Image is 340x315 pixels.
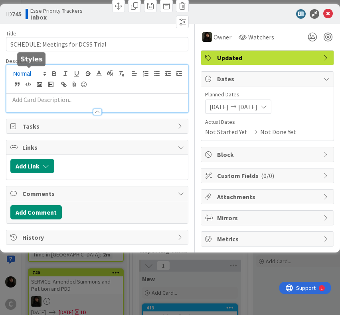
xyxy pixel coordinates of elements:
[217,150,319,159] span: Block
[217,192,319,202] span: Attachments
[217,213,319,223] span: Mirrors
[10,159,54,173] button: Add Link
[6,9,22,19] span: ID
[217,234,319,244] span: Metrics
[22,121,174,131] span: Tasks
[217,53,319,63] span: Updated
[202,32,212,42] img: ES
[12,10,22,18] b: 745
[217,171,319,180] span: Custom Fields
[205,118,330,126] span: Actual Dates
[217,74,319,84] span: Dates
[261,172,274,180] span: ( 0/0 )
[238,102,257,112] span: [DATE]
[6,57,34,65] span: Description
[260,127,296,137] span: Not Done Yet
[20,55,42,63] h5: Styles
[6,37,188,51] input: type card name here...
[42,3,43,10] div: 1
[6,30,16,37] label: Title
[10,205,62,219] button: Add Comment
[210,102,229,112] span: [DATE]
[205,90,330,99] span: Planned Dates
[30,14,83,20] b: Inbox
[205,127,247,137] span: Not Started Yet
[30,8,83,14] span: Esse Priority Trackers
[248,32,274,42] span: Watchers
[213,32,231,42] span: Owner
[22,143,174,152] span: Links
[22,189,174,198] span: Comments
[17,1,36,11] span: Support
[22,233,174,242] span: History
